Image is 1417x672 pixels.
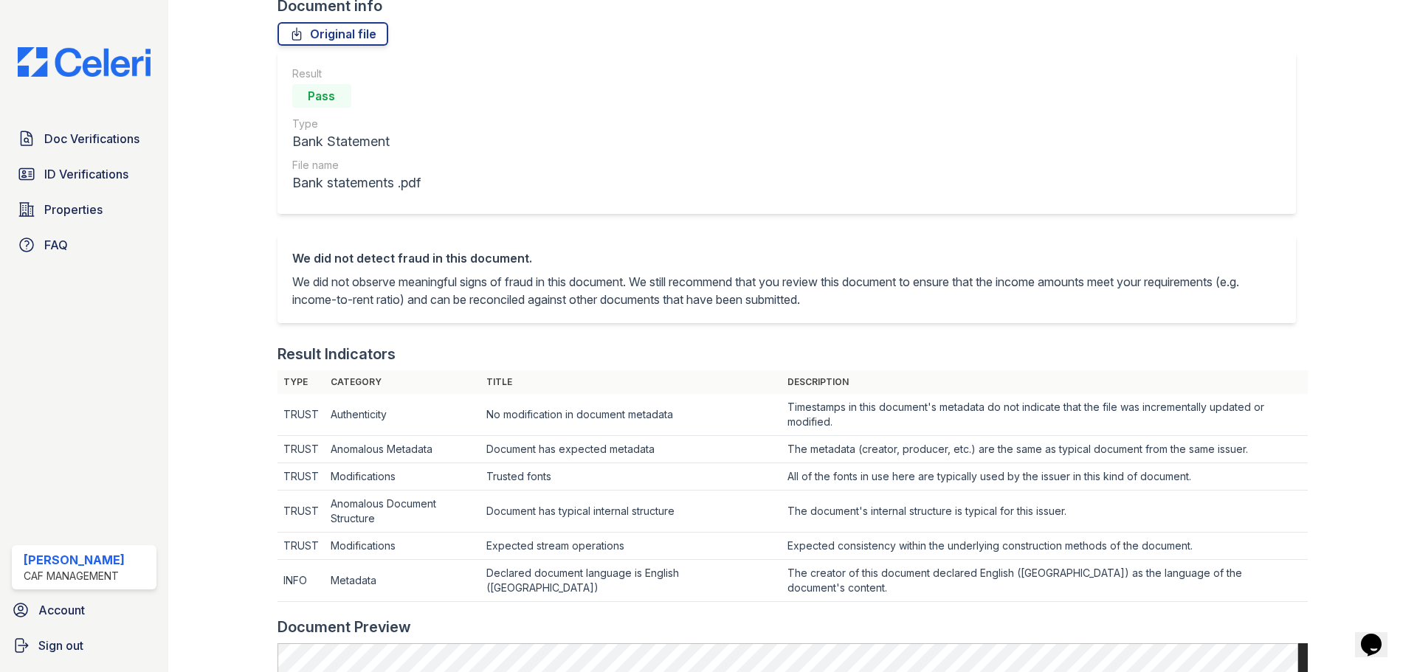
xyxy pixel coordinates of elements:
[292,66,421,81] div: Result
[480,436,781,463] td: Document has expected metadata
[480,533,781,560] td: Expected stream operations
[44,236,68,254] span: FAQ
[292,158,421,173] div: File name
[277,22,388,46] a: Original file
[277,617,411,637] div: Document Preview
[38,601,85,619] span: Account
[480,491,781,533] td: Document has typical internal structure
[12,124,156,153] a: Doc Verifications
[782,491,1308,533] td: The document's internal structure is typical for this issuer.
[292,173,421,193] div: Bank statements .pdf
[325,491,481,533] td: Anomalous Document Structure
[480,370,781,394] th: Title
[292,131,421,152] div: Bank Statement
[325,533,481,560] td: Modifications
[782,370,1308,394] th: Description
[325,394,481,436] td: Authenticity
[325,370,481,394] th: Category
[782,560,1308,602] td: The creator of this document declared English ([GEOGRAPHIC_DATA]) as the language of the document...
[782,436,1308,463] td: The metadata (creator, producer, etc.) are the same as typical document from the same issuer.
[6,631,162,660] a: Sign out
[38,637,83,654] span: Sign out
[1355,613,1402,657] iframe: chat widget
[480,560,781,602] td: Declared document language is English ([GEOGRAPHIC_DATA])
[782,394,1308,436] td: Timestamps in this document's metadata do not indicate that the file was incrementally updated or...
[277,491,325,533] td: TRUST
[24,551,125,569] div: [PERSON_NAME]
[277,560,325,602] td: INFO
[6,595,162,625] a: Account
[24,569,125,583] div: CAF Management
[277,344,396,364] div: Result Indicators
[12,159,156,189] a: ID Verifications
[277,463,325,491] td: TRUST
[480,394,781,436] td: No modification in document metadata
[480,463,781,491] td: Trusted fonts
[782,463,1308,491] td: All of the fonts in use here are typically used by the issuer in this kind of document.
[277,533,325,560] td: TRUST
[292,273,1281,308] p: We did not observe meaningful signs of fraud in this document. We still recommend that you review...
[12,195,156,224] a: Properties
[325,463,481,491] td: Modifications
[6,47,162,77] img: CE_Logo_Blue-a8612792a0a2168367f1c8372b55b34899dd931a85d93a1a3d3e32e68fde9ad4.png
[277,394,325,436] td: TRUST
[12,230,156,260] a: FAQ
[292,84,351,108] div: Pass
[44,130,139,148] span: Doc Verifications
[44,165,128,183] span: ID Verifications
[325,436,481,463] td: Anomalous Metadata
[277,370,325,394] th: Type
[292,249,1281,267] div: We did not detect fraud in this document.
[292,117,421,131] div: Type
[325,560,481,602] td: Metadata
[782,533,1308,560] td: Expected consistency within the underlying construction methods of the document.
[277,436,325,463] td: TRUST
[44,201,103,218] span: Properties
